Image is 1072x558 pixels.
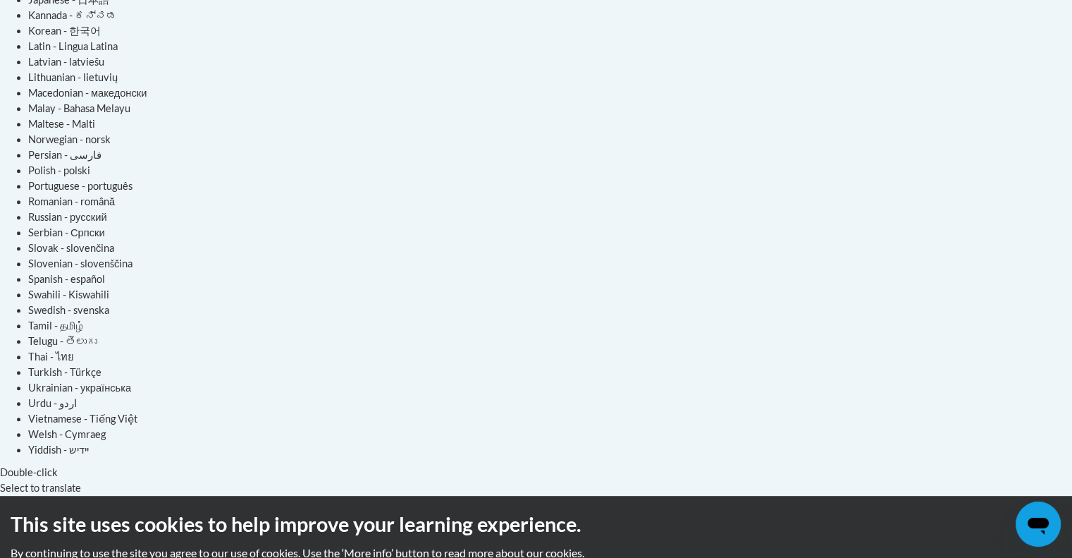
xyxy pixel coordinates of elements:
[28,40,118,52] a: Latin - Lingua Latina
[28,273,105,285] a: Spanish - español
[28,118,95,130] a: Maltese - Malti
[28,56,104,68] a: Latvian - latviešu
[28,351,74,363] a: Thai - ไทย
[28,149,101,161] a: Persian - ‎‫فارسی‬‎
[28,257,133,269] a: Slovenian - slovenščina
[28,87,147,99] a: Macedonian - македонски
[28,102,130,114] a: Malay - Bahasa Melayu
[28,366,101,378] a: Turkish - Türkçe
[28,428,106,440] a: Welsh - Cymraeg
[28,195,115,207] a: Romanian - română
[28,226,105,238] a: Serbian - Српски
[28,397,77,409] a: Urdu - ‎‫اردو‬‎
[28,211,107,223] a: Russian - русский
[28,382,131,394] a: Ukrainian - українська
[11,510,1061,538] h2: This site uses cookies to help improve your learning experience.
[28,335,97,347] a: Telugu - తెలుగు
[28,180,133,192] a: Portuguese - português
[28,242,114,254] a: Slovak - slovenčina
[28,164,90,176] a: Polish - polski
[28,304,109,316] a: Swedish - svenska
[28,25,101,37] a: Korean - 한국어
[1016,502,1061,547] iframe: Button to launch messaging window
[28,133,111,145] a: Norwegian - norsk
[28,320,83,332] a: Tamil - தமிழ்
[28,71,118,83] a: Lithuanian - lietuvių
[28,9,117,21] a: Kannada - ಕನ್ನಡ
[28,444,89,456] a: Yiddish - יידיש
[28,413,137,425] a: Vietnamese - Tiếng Việt
[28,289,109,301] a: Swahili - Kiswahili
